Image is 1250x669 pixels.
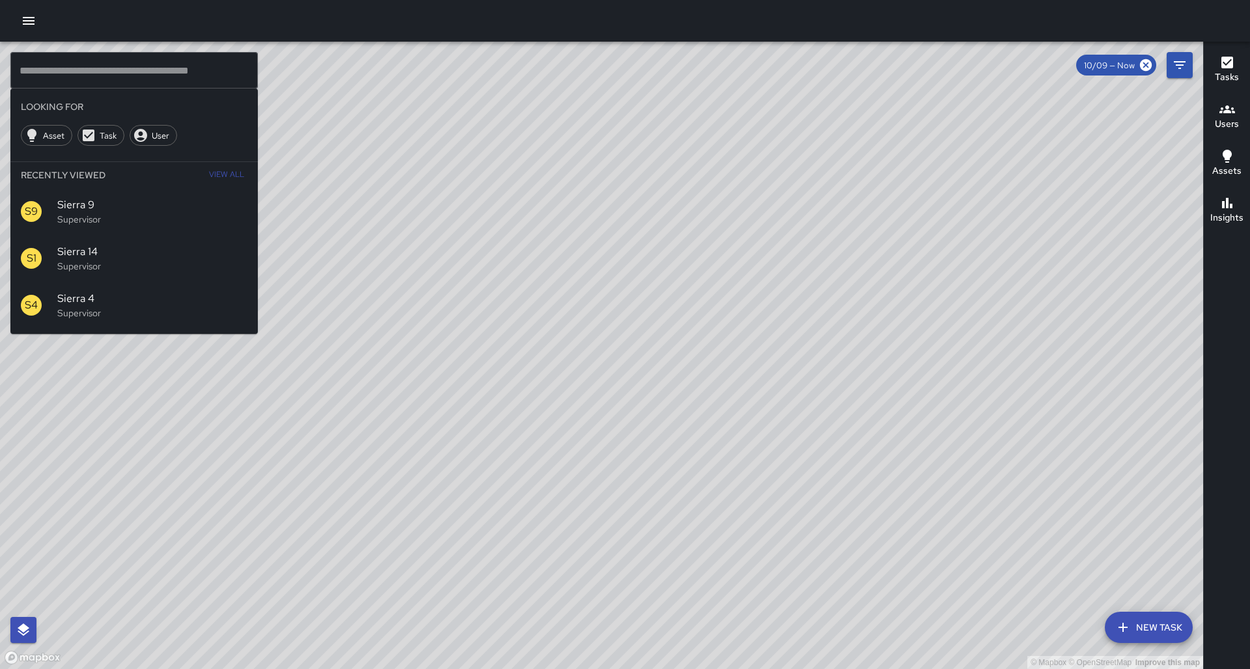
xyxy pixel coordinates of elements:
[25,204,38,219] p: S9
[1204,94,1250,141] button: Users
[1215,117,1239,131] h6: Users
[206,162,247,188] button: View All
[10,282,258,329] div: S4Sierra 4Supervisor
[209,165,244,185] span: View All
[21,125,72,146] div: Asset
[1076,55,1156,75] div: 10/09 — Now
[1215,70,1239,85] h6: Tasks
[36,130,72,141] span: Asset
[57,197,247,213] span: Sierra 9
[1204,187,1250,234] button: Insights
[57,260,247,273] p: Supervisor
[10,162,258,188] li: Recently Viewed
[57,213,247,226] p: Supervisor
[130,125,177,146] div: User
[145,130,176,141] span: User
[57,307,247,320] p: Supervisor
[1167,52,1193,78] button: Filters
[27,251,36,266] p: S1
[77,125,124,146] div: Task
[57,244,247,260] span: Sierra 14
[25,297,38,313] p: S4
[92,130,124,141] span: Task
[1076,60,1143,71] span: 10/09 — Now
[1210,211,1243,225] h6: Insights
[57,291,247,307] span: Sierra 4
[1204,141,1250,187] button: Assets
[10,94,258,120] li: Looking For
[10,235,258,282] div: S1Sierra 14Supervisor
[1212,164,1242,178] h6: Assets
[10,188,258,235] div: S9Sierra 9Supervisor
[1105,612,1193,643] button: New Task
[1204,47,1250,94] button: Tasks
